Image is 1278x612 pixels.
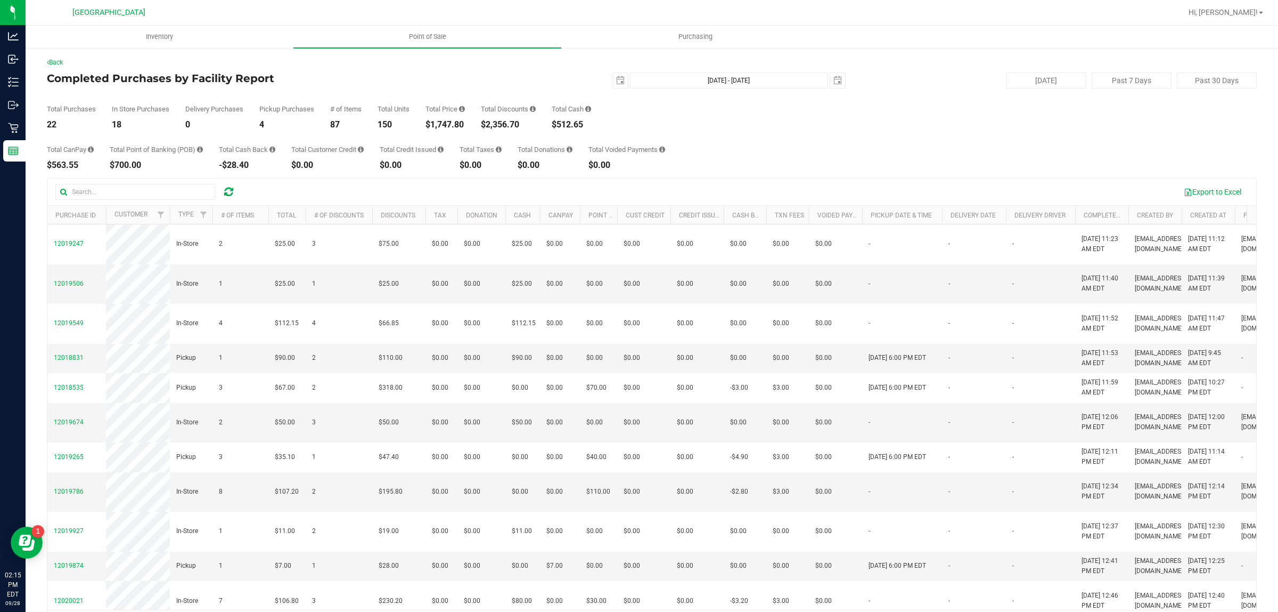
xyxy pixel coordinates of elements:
[55,212,96,219] a: Purchase ID
[815,452,832,462] span: $0.00
[379,353,403,363] span: $110.00
[624,452,640,462] span: $0.00
[773,353,789,363] span: $0.00
[586,279,603,289] span: $0.00
[948,383,950,393] span: -
[730,353,747,363] span: $0.00
[460,146,502,153] div: Total Taxes
[624,353,640,363] span: $0.00
[219,279,223,289] span: 1
[1006,73,1086,88] button: [DATE]
[8,123,19,133] inline-svg: Retail
[358,146,364,153] i: Sum of the successful, non-voided payments using account credit for all purchases in the date range.
[432,452,448,462] span: $0.00
[277,212,296,219] a: Total
[1177,73,1257,88] button: Past 30 Days
[1014,212,1066,219] a: Delivery Driver
[512,487,528,497] span: $0.00
[948,279,950,289] span: -
[613,73,628,88] span: select
[379,452,399,462] span: $47.40
[114,211,148,218] a: Customer
[1135,412,1186,432] span: [EMAIL_ADDRESS][DOMAIN_NAME]
[330,106,362,112] div: # of Items
[378,106,409,112] div: Total Units
[732,212,767,219] a: Cash Back
[54,562,84,569] span: 12019874
[1012,383,1014,393] span: -
[677,417,693,428] span: $0.00
[677,318,693,328] span: $0.00
[152,206,170,224] a: Filter
[588,161,665,170] div: $0.00
[459,106,465,112] i: Sum of the total prices of all purchases in the date range.
[588,146,665,153] div: Total Voided Payments
[464,487,480,497] span: $0.00
[269,146,275,153] i: Sum of the cash-back amounts from rounded-up electronic payments for all purchases in the date ra...
[54,488,84,495] span: 12019786
[1012,487,1014,497] span: -
[624,318,640,328] span: $0.00
[1177,183,1248,201] button: Export to Excel
[219,161,275,170] div: -$28.40
[512,279,532,289] span: $25.00
[659,146,665,153] i: Sum of all voided payment transaction amounts, excluding tips and transaction fees, for all purch...
[1135,521,1186,542] span: [EMAIL_ADDRESS][DOMAIN_NAME]
[54,280,84,287] span: 12019506
[1188,313,1228,334] span: [DATE] 11:47 AM EDT
[275,318,299,328] span: $112.15
[112,120,169,129] div: 18
[664,32,727,42] span: Purchasing
[380,146,444,153] div: Total Credit Issued
[518,146,572,153] div: Total Donations
[275,279,295,289] span: $25.00
[586,383,607,393] span: $70.00
[434,212,446,219] a: Tax
[275,383,295,393] span: $67.00
[379,239,399,249] span: $75.00
[312,279,316,289] span: 1
[530,106,536,112] i: Sum of the discount values applied to the all purchases in the date range.
[512,526,532,536] span: $11.00
[275,487,299,497] span: $107.20
[432,417,448,428] span: $0.00
[730,279,747,289] span: $0.00
[47,59,63,66] a: Back
[512,383,528,393] span: $0.00
[176,239,198,249] span: In-Store
[8,146,19,156] inline-svg: Reports
[730,452,748,462] span: -$4.90
[1135,313,1186,334] span: [EMAIL_ADDRESS][DOMAIN_NAME]
[626,212,665,219] a: Cust Credit
[830,73,845,88] span: select
[730,383,748,393] span: -$3.00
[546,526,563,536] span: $0.00
[464,383,480,393] span: $0.00
[1243,212,1277,219] a: Packed By
[677,279,693,289] span: $0.00
[869,239,870,249] span: -
[817,212,870,219] a: Voided Payment
[380,161,444,170] div: $0.00
[379,526,399,536] span: $19.00
[1241,383,1243,393] span: -
[773,279,789,289] span: $0.00
[464,239,480,249] span: $0.00
[815,487,832,497] span: $0.00
[948,452,950,462] span: -
[1012,353,1014,363] span: -
[176,417,198,428] span: In-Store
[312,239,316,249] span: 3
[464,526,480,536] span: $0.00
[47,161,94,170] div: $563.55
[679,212,723,219] a: Credit Issued
[1135,377,1186,398] span: [EMAIL_ADDRESS][DOMAIN_NAME]
[1012,279,1014,289] span: -
[624,239,640,249] span: $0.00
[624,383,640,393] span: $0.00
[312,383,316,393] span: 2
[677,526,693,536] span: $0.00
[586,526,603,536] span: $0.00
[176,452,196,462] span: Pickup
[951,212,996,219] a: Delivery Date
